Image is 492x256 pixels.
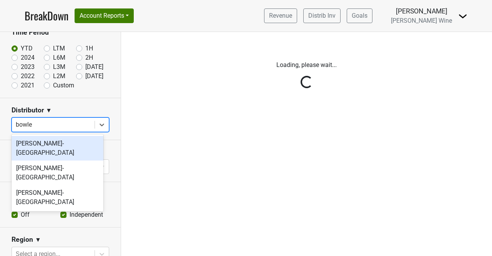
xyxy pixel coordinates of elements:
[75,8,134,23] button: Account Reports
[25,8,68,24] a: BreakDown
[12,185,103,210] div: [PERSON_NAME]-[GEOGRAPHIC_DATA]
[127,60,486,70] p: Loading, please wait...
[264,8,297,23] a: Revenue
[12,136,103,161] div: [PERSON_NAME]-[GEOGRAPHIC_DATA]
[303,8,341,23] a: Distrib Inv
[391,6,452,16] div: [PERSON_NAME]
[347,8,372,23] a: Goals
[12,161,103,185] div: [PERSON_NAME]-[GEOGRAPHIC_DATA]
[458,12,467,21] img: Dropdown Menu
[391,17,452,24] span: [PERSON_NAME] Wine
